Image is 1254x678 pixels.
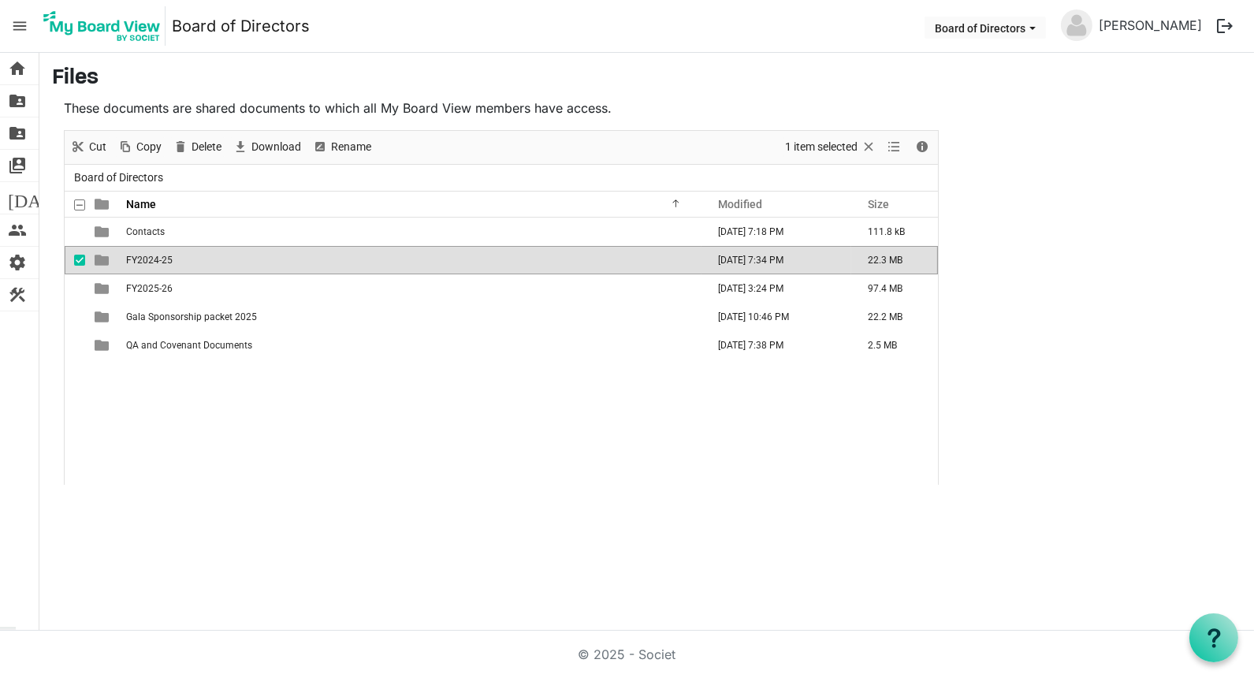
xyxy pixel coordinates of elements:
[701,246,851,274] td: August 24, 2025 7:34 PM column header Modified
[167,131,227,164] div: Delete
[780,131,882,164] div: Clear selection
[126,226,165,237] span: Contacts
[1061,9,1092,41] img: no-profile-picture.svg
[701,274,851,303] td: September 25, 2025 3:24 PM column header Modified
[8,53,27,84] span: home
[227,131,307,164] div: Download
[8,150,27,181] span: switch_account
[851,331,938,359] td: 2.5 MB is template cell column header Size
[8,279,27,311] span: construction
[126,340,252,351] span: QA and Covenant Documents
[8,182,69,214] span: [DATE]
[87,137,108,157] span: Cut
[65,246,85,274] td: checkbox
[121,218,701,246] td: Contacts is template cell column header Name
[310,137,374,157] button: Rename
[65,331,85,359] td: checkbox
[115,137,165,157] button: Copy
[851,218,938,246] td: 111.8 kB is template cell column header Size
[8,85,27,117] span: folder_shared
[783,137,880,157] button: Selection
[126,198,156,210] span: Name
[121,303,701,331] td: Gala Sponsorship packet 2025 is template cell column header Name
[126,283,173,294] span: FY2025-26
[925,17,1046,39] button: Board of Directors dropdownbutton
[1208,9,1241,43] button: logout
[85,246,121,274] td: is template cell column header type
[85,331,121,359] td: is template cell column header type
[121,274,701,303] td: FY2025-26 is template cell column header Name
[39,6,172,46] a: My Board View Logo
[909,131,936,164] div: Details
[112,131,167,164] div: Copy
[5,11,35,41] span: menu
[885,137,904,157] button: View dropdownbutton
[912,137,933,157] button: Details
[8,117,27,149] span: folder_shared
[85,303,121,331] td: is template cell column header type
[85,274,121,303] td: is template cell column header type
[172,10,310,42] a: Board of Directors
[329,137,373,157] span: Rename
[230,137,304,157] button: Download
[882,131,909,164] div: View
[52,65,1241,92] h3: Files
[126,311,257,322] span: Gala Sponsorship packet 2025
[65,303,85,331] td: checkbox
[135,137,163,157] span: Copy
[68,137,110,157] button: Cut
[307,131,377,164] div: Rename
[65,218,85,246] td: checkbox
[85,218,121,246] td: is template cell column header type
[65,274,85,303] td: checkbox
[39,6,166,46] img: My Board View Logo
[8,247,27,278] span: settings
[579,646,676,662] a: © 2025 - Societ
[851,303,938,331] td: 22.2 MB is template cell column header Size
[190,137,223,157] span: Delete
[1092,9,1208,41] a: [PERSON_NAME]
[64,99,939,117] p: These documents are shared documents to which all My Board View members have access.
[250,137,303,157] span: Download
[71,168,166,188] span: Board of Directors
[8,214,27,246] span: people
[701,331,851,359] td: August 24, 2025 7:38 PM column header Modified
[851,246,938,274] td: 22.3 MB is template cell column header Size
[121,246,701,274] td: FY2024-25 is template cell column header Name
[170,137,225,157] button: Delete
[868,198,889,210] span: Size
[718,198,762,210] span: Modified
[783,137,859,157] span: 1 item selected
[126,255,173,266] span: FY2024-25
[851,274,938,303] td: 97.4 MB is template cell column header Size
[701,303,851,331] td: March 10, 2025 10:46 PM column header Modified
[701,218,851,246] td: February 19, 2025 7:18 PM column header Modified
[65,131,112,164] div: Cut
[121,331,701,359] td: QA and Covenant Documents is template cell column header Name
